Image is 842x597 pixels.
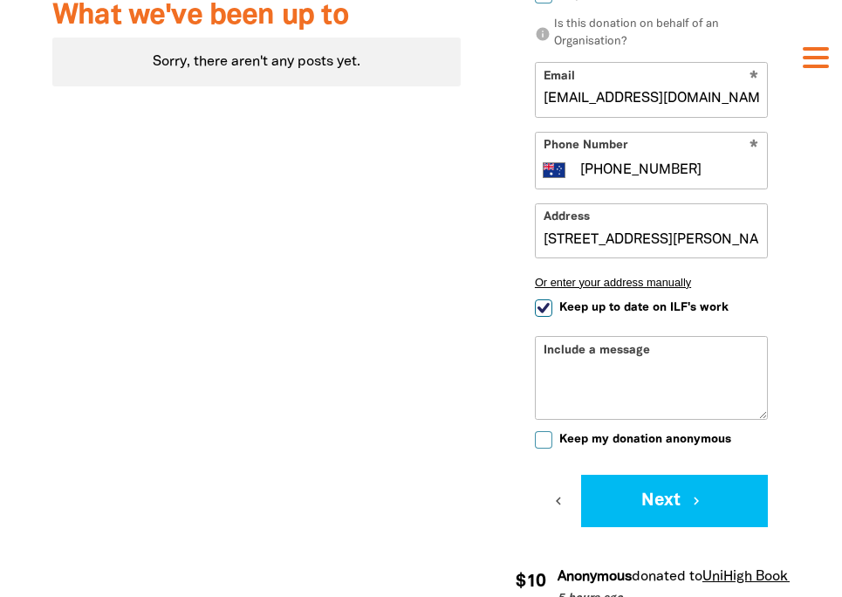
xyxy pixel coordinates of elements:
[559,431,731,448] span: Keep my donation anonymous
[631,571,702,583] span: donated to
[535,431,552,449] input: Keep my donation anonymous
[535,276,768,289] button: Or enter your address manually
[535,17,768,51] p: Is this donation on behalf of an Organisation?
[702,571,826,583] a: UniHigh Book Week
[581,475,768,527] button: Next chevron_right
[52,38,461,86] div: Sorry, there aren't any posts yet.
[535,26,551,42] i: info
[557,571,631,583] em: Anonymous
[52,38,461,86] div: Paginated content
[750,140,758,156] i: Required
[688,493,704,509] i: chevron_right
[551,493,566,509] i: chevron_left
[535,299,552,317] input: Keep up to date on ILF's work
[515,573,544,592] span: $10
[559,299,729,316] span: Keep up to date on ILF's work
[535,475,581,527] button: chevron_left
